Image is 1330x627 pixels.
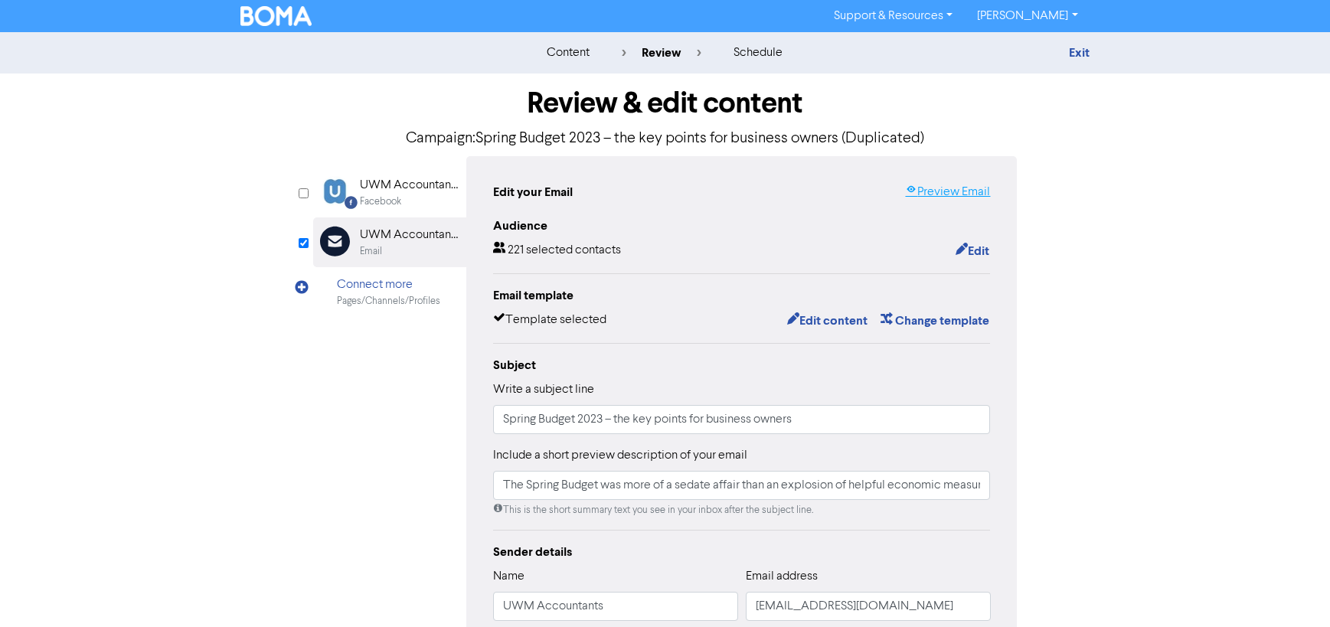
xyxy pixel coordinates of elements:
[622,44,701,62] div: review
[493,503,991,518] div: This is the short summary text you see in your inbox after the subject line.
[360,194,401,209] div: Facebook
[493,446,747,465] label: Include a short preview description of your email
[313,217,466,267] div: UWM AccountantsEmail
[313,86,1018,121] h1: Review & edit content
[955,241,990,261] button: Edit
[965,4,1090,28] a: [PERSON_NAME]
[313,127,1018,150] p: Campaign: Spring Budget 2023 – the key points for business owners (Duplicated)
[547,44,590,62] div: content
[240,6,312,26] img: BOMA Logo
[1253,554,1330,627] iframe: Chat Widget
[313,267,466,317] div: Connect morePages/Channels/Profiles
[880,311,990,331] button: Change template
[493,217,991,235] div: Audience
[734,44,783,62] div: schedule
[493,356,991,374] div: Subject
[493,311,606,331] div: Template selected
[493,543,991,561] div: Sender details
[360,244,382,259] div: Email
[822,4,965,28] a: Support & Resources
[493,183,573,201] div: Edit your Email
[1069,45,1090,60] a: Exit
[493,241,621,261] div: 221 selected contacts
[493,567,524,586] label: Name
[320,176,350,207] img: Facebook
[786,311,868,331] button: Edit content
[337,294,440,309] div: Pages/Channels/Profiles
[337,276,440,294] div: Connect more
[905,183,990,201] a: Preview Email
[313,168,466,217] div: Facebook UWM AccountantsFacebook
[493,286,991,305] div: Email template
[360,176,458,194] div: UWM Accountants
[493,380,594,399] label: Write a subject line
[360,226,458,244] div: UWM Accountants
[746,567,818,586] label: Email address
